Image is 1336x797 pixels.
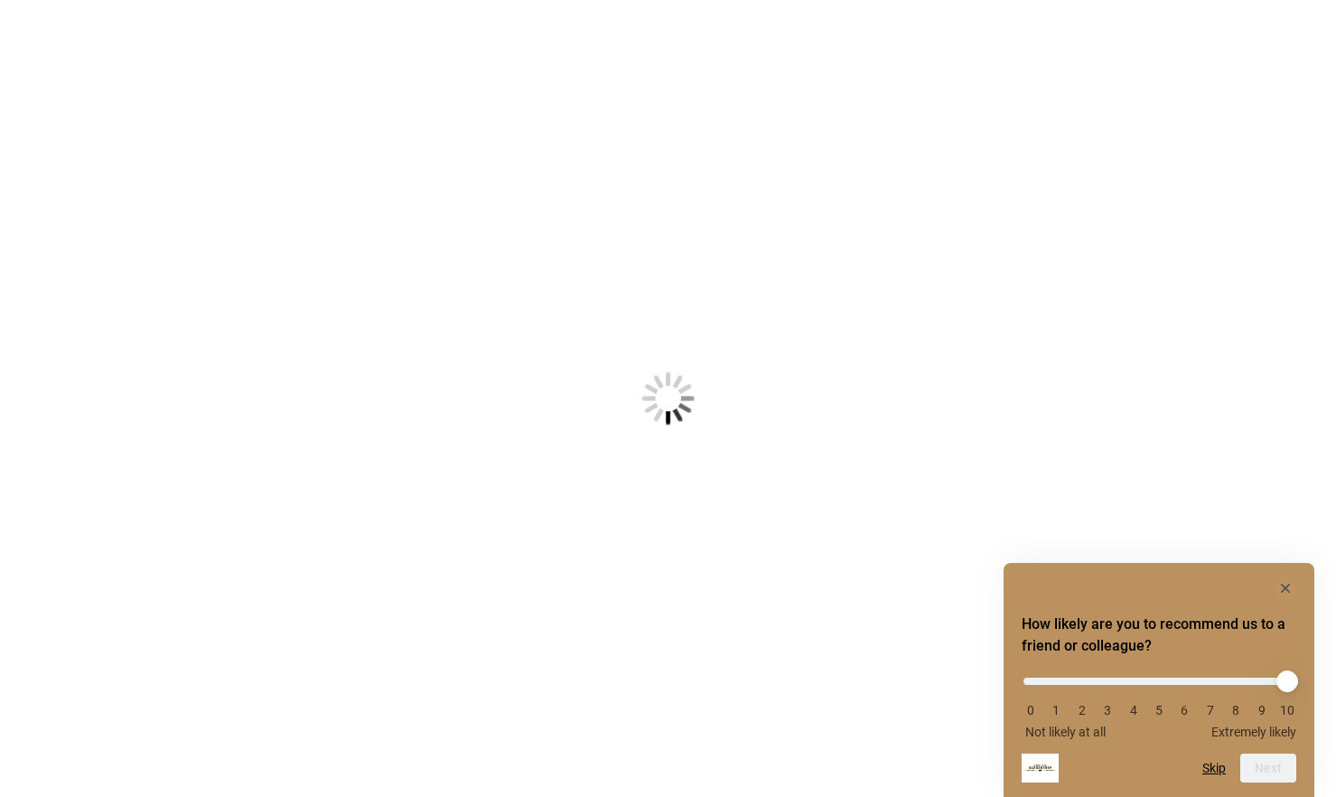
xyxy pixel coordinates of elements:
[1202,761,1226,775] button: Skip
[1201,703,1219,717] li: 7
[1022,614,1296,657] h2: How likely are you to recommend us to a friend or colleague? Select an option from 0 to 10, with ...
[1125,703,1143,717] li: 4
[1047,703,1065,717] li: 1
[1275,577,1296,599] button: Hide survey
[1073,703,1091,717] li: 2
[553,283,784,514] img: Loading
[1022,703,1040,717] li: 0
[1022,577,1296,783] div: How likely are you to recommend us to a friend or colleague? Select an option from 0 to 10, with ...
[1022,664,1296,739] div: How likely are you to recommend us to a friend or colleague? Select an option from 0 to 10, with ...
[1175,703,1193,717] li: 6
[1211,725,1296,739] span: Extremely likely
[1098,703,1116,717] li: 3
[1227,703,1245,717] li: 8
[1278,703,1296,717] li: 10
[1025,725,1106,739] span: Not likely at all
[1253,703,1271,717] li: 9
[1240,754,1296,783] button: Next question
[1150,703,1168,717] li: 5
